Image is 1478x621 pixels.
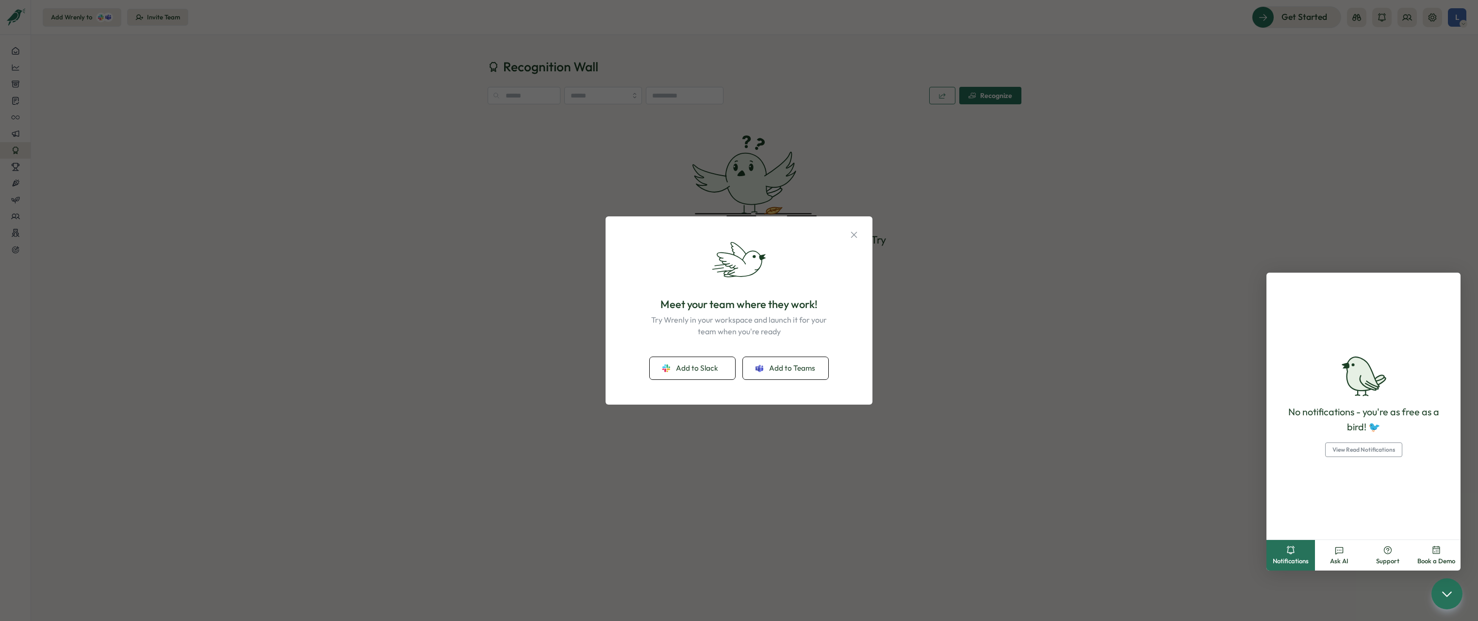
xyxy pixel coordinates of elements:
[676,363,718,374] span: Add to Slack
[646,314,832,338] p: Try Wrenly in your workspace and launch it for your team when you're ready
[1376,557,1399,566] span: Support
[1273,557,1309,566] span: Notifications
[1325,442,1402,457] button: View Read Notifications
[650,357,735,379] button: Add to Slack
[1363,540,1412,571] button: Support
[1412,540,1461,571] button: Book a Demo
[1266,540,1315,571] button: Notifications
[743,357,828,379] button: Add to Teams
[1278,405,1449,435] p: No notifications - you're as free as a bird! 🐦
[769,363,815,374] span: Add to Teams
[1332,443,1395,457] span: View Read Notifications
[660,297,818,312] p: Meet your team where they work!
[1417,557,1455,566] span: Book a Demo
[1315,540,1363,571] button: Ask AI
[1330,557,1348,566] span: Ask AI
